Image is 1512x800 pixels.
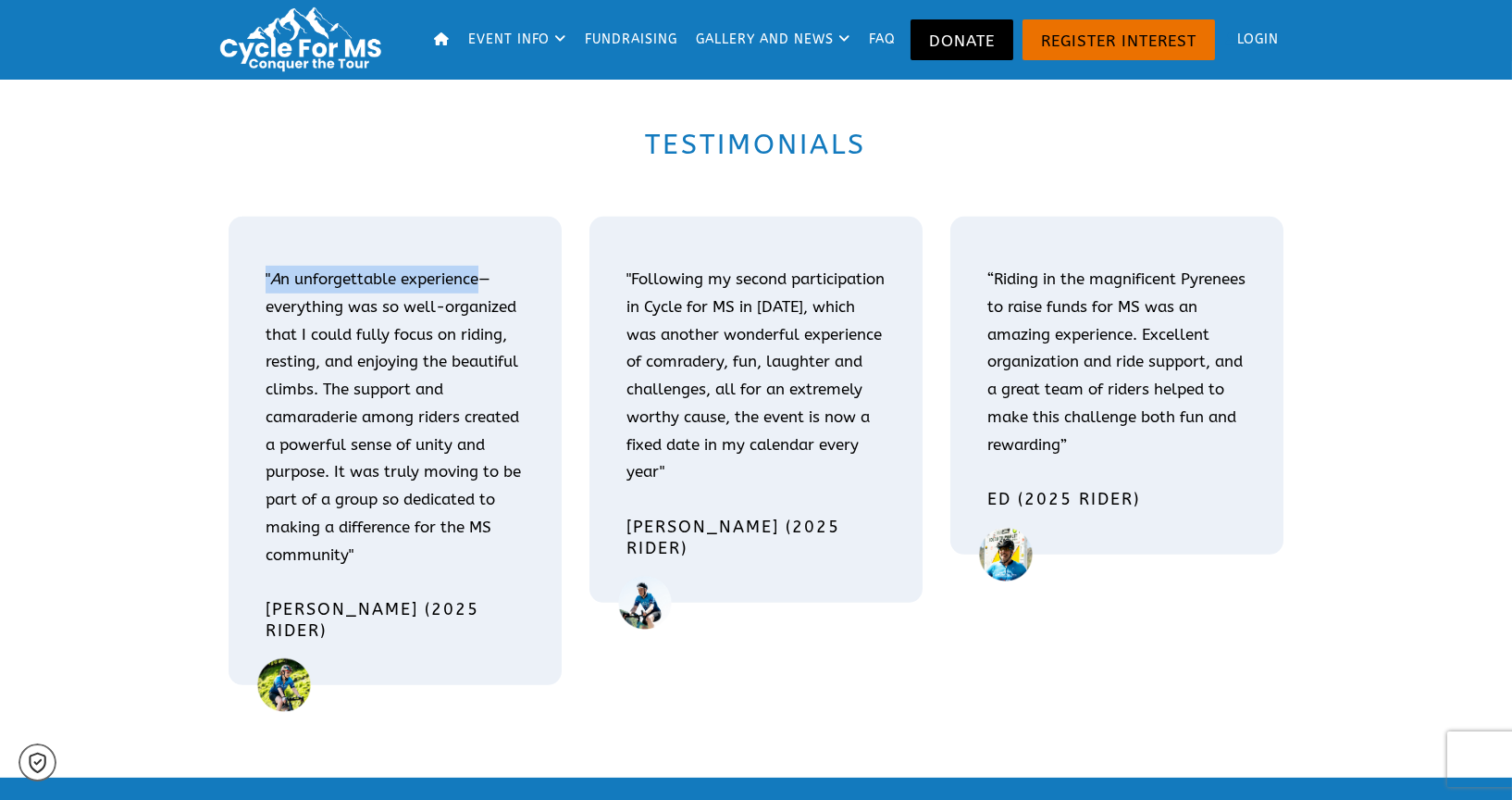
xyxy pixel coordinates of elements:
[270,269,280,288] i: A
[266,599,525,641] h4: [PERSON_NAME] (2025 rider)
[256,126,1256,163] h2: Testimonials
[626,266,886,486] p: "Following my second participation in Cycle for MS in [DATE], which was another wonderful experie...
[266,266,525,569] p: " n unforgettable experience—everything was so well-organized that I could fully focus on riding,...
[911,19,1013,60] a: Donate
[1022,19,1215,60] a: Register Interest
[987,489,1246,510] h4: ED (2025 RIDER)
[212,5,397,74] img: Logo
[987,269,1246,454] span: “Riding in the magnificent Pyrenees to raise funds for MS was an amazing experience. Excellent or...
[19,744,56,781] a: Cookie settings
[626,517,886,558] h4: [PERSON_NAME] (2025 RIDER)
[1220,9,1286,70] a: Login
